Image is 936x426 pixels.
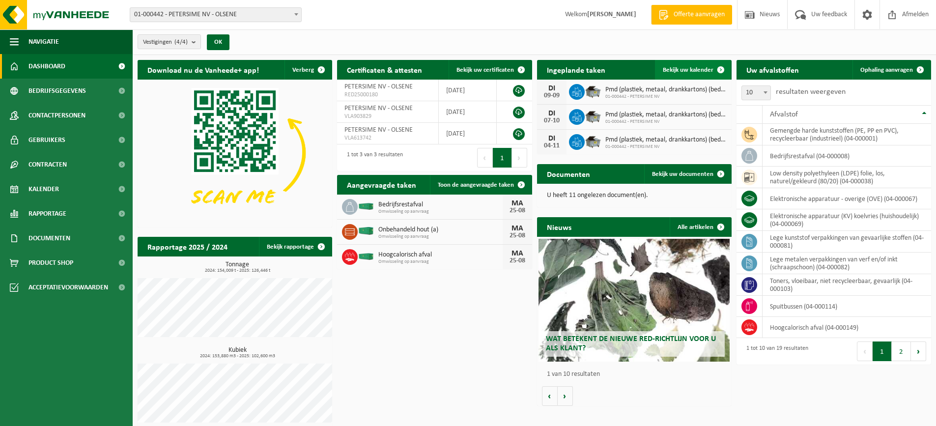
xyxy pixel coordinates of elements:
div: DI [542,85,562,92]
span: 10 [741,85,771,100]
span: 01-000442 - PETERSIME NV - OLSENE [130,8,301,22]
div: 1 tot 3 van 3 resultaten [342,147,403,169]
img: HK-XC-40-GN-00 [358,227,374,235]
span: PETERSIME NV - OLSENE [344,83,413,90]
div: DI [542,135,562,142]
span: Pmd (plastiek, metaal, drankkartons) (bedrijven) [605,86,727,94]
td: lege kunststof verpakkingen van gevaarlijke stoffen (04-000081) [763,231,931,253]
span: Bekijk uw documenten [652,171,713,177]
a: Toon de aangevraagde taken [430,175,531,195]
div: 25-08 [508,232,527,239]
td: [DATE] [439,101,496,123]
h2: Download nu de Vanheede+ app! [138,60,269,79]
button: Volgende [558,386,573,406]
button: 1 [873,341,892,361]
span: Acceptatievoorwaarden [28,275,108,300]
span: Toon de aangevraagde taken [438,182,514,188]
span: 2024: 154,009 t - 2025: 126,446 t [142,268,332,273]
img: WB-5000-GAL-GY-01 [585,83,601,99]
span: PETERSIME NV - OLSENE [344,105,413,112]
td: bedrijfsrestafval (04-000008) [763,145,931,167]
span: 01-000442 - PETERSIME NV [605,144,727,150]
td: [DATE] [439,123,496,144]
span: Bekijk uw certificaten [456,67,514,73]
span: Gebruikers [28,128,65,152]
div: MA [508,199,527,207]
span: Pmd (plastiek, metaal, drankkartons) (bedrijven) [605,111,727,119]
span: Rapportage [28,201,66,226]
div: 09-09 [542,92,562,99]
button: Previous [857,341,873,361]
span: VLA613742 [344,134,431,142]
h2: Aangevraagde taken [337,175,426,194]
p: 1 van 10 resultaten [547,371,727,378]
button: 1 [493,148,512,168]
a: Bekijk uw certificaten [449,60,531,80]
button: Verberg [284,60,331,80]
div: DI [542,110,562,117]
button: OK [207,34,229,50]
p: U heeft 11 ongelezen document(en). [547,192,722,199]
span: Wat betekent de nieuwe RED-richtlijn voor u als klant? [546,335,716,352]
a: Ophaling aanvragen [852,60,930,80]
h2: Uw afvalstoffen [737,60,809,79]
div: 07-10 [542,117,562,124]
span: Ophaling aanvragen [860,67,913,73]
span: Kalender [28,177,59,201]
span: Hoogcalorisch afval [378,251,502,259]
span: Product Shop [28,251,73,275]
img: WB-5000-GAL-GY-01 [585,133,601,149]
a: Wat betekent de nieuwe RED-richtlijn voor u als klant? [539,239,729,362]
span: Omwisseling op aanvraag [378,259,502,265]
img: WB-5000-GAL-GY-01 [585,108,601,124]
button: Previous [477,148,493,168]
img: Download de VHEPlus App [138,80,332,226]
span: 01-000442 - PETERSIME NV [605,119,727,125]
a: Bekijk rapportage [259,237,331,256]
div: 04-11 [542,142,562,149]
a: Bekijk uw documenten [644,164,731,184]
td: elektronische apparatuur - overige (OVE) (04-000067) [763,188,931,209]
span: Dashboard [28,54,65,79]
h2: Documenten [537,164,600,183]
img: HK-XC-30-GN-00 [358,252,374,260]
count: (4/4) [174,39,188,45]
h2: Ingeplande taken [537,60,615,79]
span: RED25000180 [344,91,431,99]
label: resultaten weergeven [776,88,846,96]
td: toners, vloeibaar, niet recycleerbaar, gevaarlijk (04-000103) [763,274,931,296]
a: Offerte aanvragen [651,5,732,25]
div: MA [508,225,527,232]
span: Documenten [28,226,70,251]
span: Afvalstof [770,111,798,118]
td: hoogcalorisch afval (04-000149) [763,317,931,338]
a: Bekijk uw kalender [655,60,731,80]
h3: Kubiek [142,347,332,359]
span: 01-000442 - PETERSIME NV - OLSENE [130,7,302,22]
button: 2 [892,341,911,361]
span: Bekijk uw kalender [663,67,713,73]
span: Omwisseling op aanvraag [378,234,502,240]
button: Next [512,148,527,168]
span: Vestigingen [143,35,188,50]
span: Offerte aanvragen [671,10,727,20]
span: PETERSIME NV - OLSENE [344,126,413,134]
button: Next [911,341,926,361]
span: 2024: 153,880 m3 - 2025: 102,600 m3 [142,354,332,359]
h3: Tonnage [142,261,332,273]
span: 10 [742,86,770,100]
img: HK-XC-30-GN-00 [358,201,374,210]
h2: Nieuws [537,217,581,236]
span: Bedrijfsrestafval [378,201,502,209]
div: MA [508,250,527,257]
div: 1 tot 10 van 19 resultaten [741,341,808,362]
span: Contactpersonen [28,103,85,128]
button: Vestigingen(4/4) [138,34,201,49]
span: Onbehandeld hout (a) [378,226,502,234]
span: Navigatie [28,29,59,54]
strong: [PERSON_NAME] [587,11,636,18]
td: lege metalen verpakkingen van verf en/of inkt (schraapschoon) (04-000082) [763,253,931,274]
td: elektronische apparatuur (KV) koelvries (huishoudelijk) (04-000069) [763,209,931,231]
h2: Certificaten & attesten [337,60,432,79]
span: Omwisseling op aanvraag [378,209,502,215]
